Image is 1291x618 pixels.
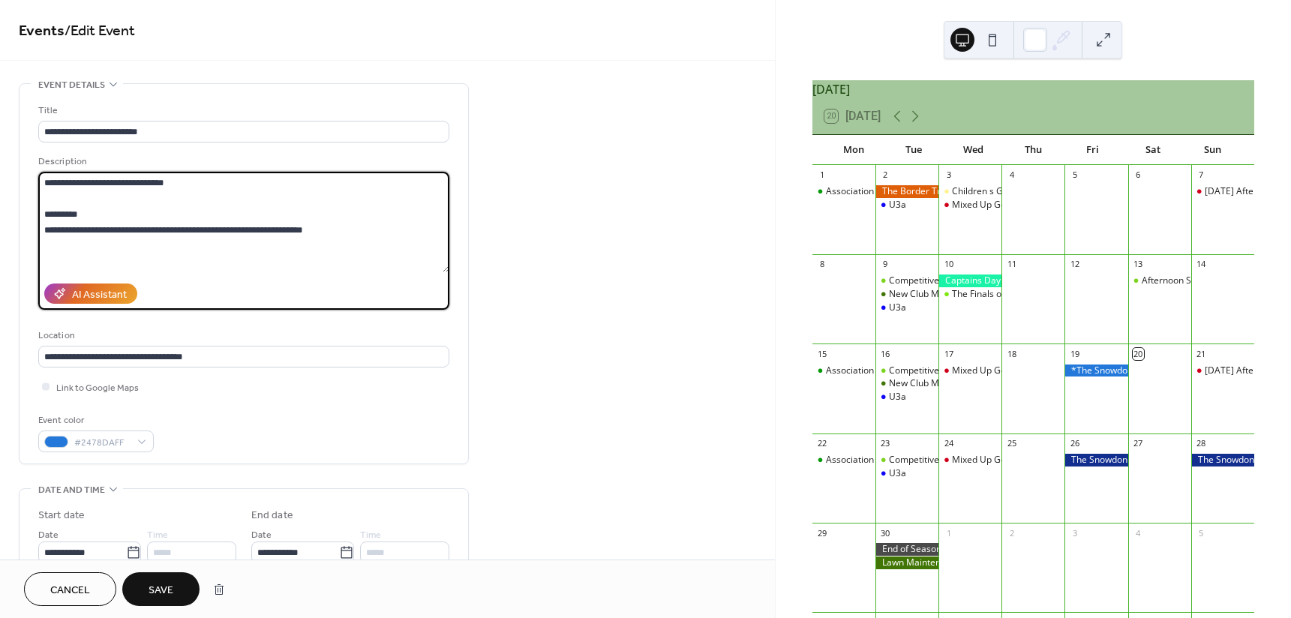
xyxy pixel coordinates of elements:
[251,527,272,543] span: Date
[826,454,950,466] div: Association Learning/Practice
[889,454,1004,466] div: Competitive Match Training
[149,583,173,598] span: Save
[1191,454,1254,466] div: The Snowdonia Cup -Association
[38,527,59,543] span: Date
[38,77,105,93] span: Event details
[812,364,875,377] div: Association Learning/Practice
[56,380,139,396] span: Link to Google Maps
[938,288,1001,301] div: The Finals of The Presidents and Chairman's Cups
[817,348,828,359] div: 15
[38,482,105,498] span: Date and time
[19,16,65,46] a: Events
[943,259,954,270] div: 10
[943,527,954,538] div: 1
[122,572,200,606] button: Save
[360,527,381,543] span: Time
[938,274,1001,287] div: Captains Day
[889,274,1004,287] div: Competitive Match Training
[817,527,828,538] div: 29
[1123,135,1183,165] div: Sat
[1128,274,1191,287] div: Afternoon Social Drop-in
[1006,438,1017,449] div: 25
[1064,364,1127,377] div: *The Snowdonia Cup - Golf
[952,199,1081,211] div: Mixed Up Golf Doubles Drop In
[817,438,828,449] div: 22
[812,80,1254,98] div: [DATE]
[826,364,950,377] div: Association Learning/Practice
[38,103,446,118] div: Title
[1191,185,1254,198] div: Sunday Afternoon Social Drop In
[889,467,906,480] div: U3a
[875,391,938,403] div: U3a
[875,301,938,314] div: U3a
[938,199,1001,211] div: Mixed Up Golf Doubles Drop In
[44,283,137,304] button: AI Assistant
[889,391,906,403] div: U3a
[884,135,944,165] div: Tue
[875,185,938,198] div: The Border Trophy- (Home)
[38,154,446,169] div: Description
[817,169,828,181] div: 1
[875,288,938,301] div: New Club Member Intermediate Golf Training Session
[147,527,168,543] span: Time
[824,135,884,165] div: Mon
[1063,135,1123,165] div: Fri
[952,185,1094,198] div: Children s Group on lawns 1 and 2
[889,377,1114,390] div: New Club Member Intermediate Golf Training Session
[889,364,1004,377] div: Competitive Match Training
[880,348,891,359] div: 16
[952,454,1081,466] div: Mixed Up Golf Doubles Drop In
[1069,348,1080,359] div: 19
[1006,348,1017,359] div: 18
[38,412,151,428] div: Event color
[889,288,1114,301] div: New Club Member Intermediate Golf Training Session
[943,438,954,449] div: 24
[65,16,135,46] span: / Edit Event
[1196,438,1207,449] div: 28
[1133,438,1144,449] div: 27
[938,454,1001,466] div: Mixed Up Golf Doubles Drop In
[875,274,938,287] div: Competitive Match Training
[875,377,938,390] div: New Club Member Intermediate Golf Training Session
[875,199,938,211] div: U3a
[72,287,127,303] div: AI Assistant
[943,169,954,181] div: 3
[1133,169,1144,181] div: 6
[952,364,1081,377] div: Mixed Up Golf Doubles Drop In
[1196,527,1207,538] div: 5
[50,583,90,598] span: Cancel
[38,508,85,523] div: Start date
[1196,169,1207,181] div: 7
[1133,259,1144,270] div: 13
[812,454,875,466] div: Association Learning/Practice
[24,572,116,606] button: Cancel
[1006,169,1017,181] div: 4
[1006,259,1017,270] div: 11
[1069,527,1080,538] div: 3
[38,328,446,343] div: Location
[251,508,293,523] div: End date
[880,527,891,538] div: 30
[938,185,1001,198] div: Children s Group on lawns 1 and 2
[1003,135,1063,165] div: Thu
[875,454,938,466] div: Competitive Match Training
[938,364,1001,377] div: Mixed Up Golf Doubles Drop In
[817,259,828,270] div: 8
[1133,348,1144,359] div: 20
[1064,454,1127,466] div: The Snowdonia Cup -Association * New Date
[826,185,950,198] div: Association Learning/Practice
[943,348,954,359] div: 17
[1133,527,1144,538] div: 4
[1069,438,1080,449] div: 26
[880,438,891,449] div: 23
[1196,348,1207,359] div: 21
[1069,259,1080,270] div: 12
[875,556,938,569] div: Lawn Maintenance
[1006,527,1017,538] div: 2
[944,135,1004,165] div: Wed
[875,467,938,480] div: U3a
[889,199,906,211] div: U3a
[1182,135,1242,165] div: Sun
[812,185,875,198] div: Association Learning/Practice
